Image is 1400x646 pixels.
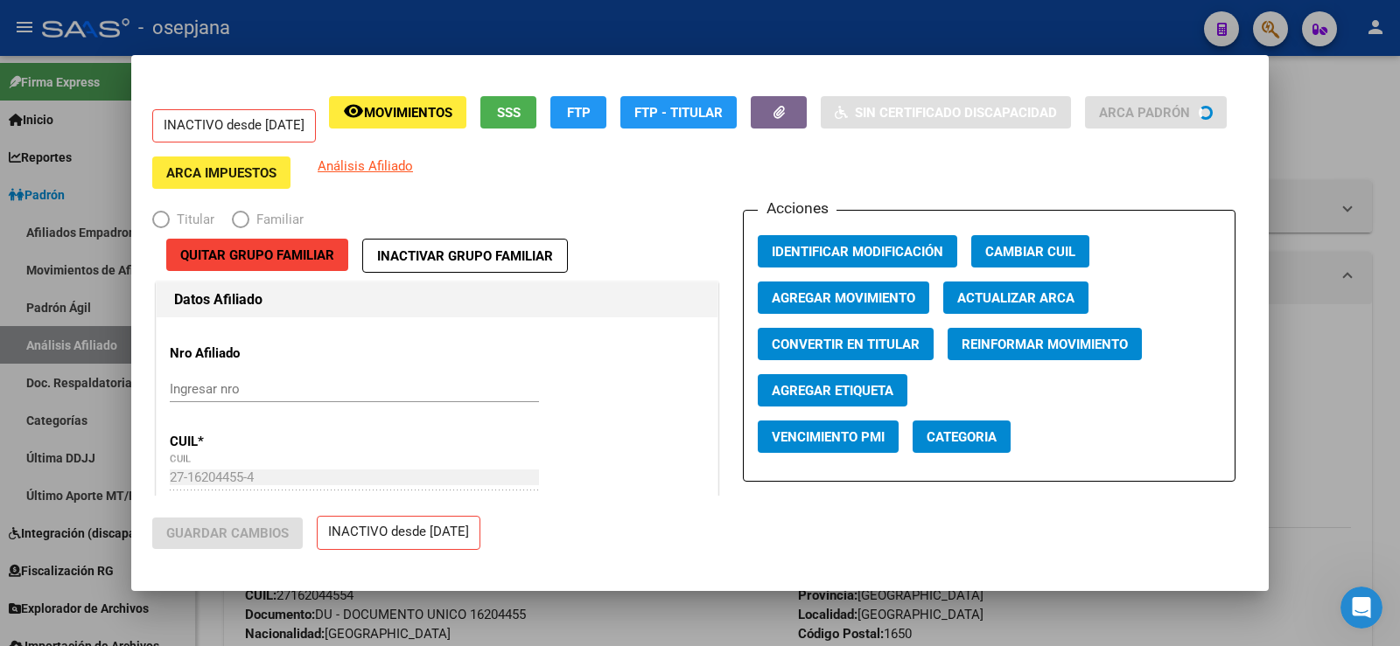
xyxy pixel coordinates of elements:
button: Convertir en Titular [758,328,934,360]
span: Vencimiento PMI [772,429,885,445]
b: crear Casos TAD [167,347,279,361]
button: ARCA Padrón [1085,96,1227,129]
p: Nro Afiliado [170,344,330,364]
button: Inicio [274,7,307,40]
span: Movimientos [364,105,452,121]
button: Movimientos [329,96,466,129]
span: Categoria [927,429,997,445]
span: Quitar Grupo Familiar [180,247,334,263]
button: Identificar Modificación [758,235,957,267]
div: Profile image for Soporte [50,10,78,38]
p: INACTIVO desde [DATE] [317,516,480,550]
span: Convertir en Titular [772,337,920,352]
button: SSS [480,96,536,129]
mat-radio-group: Elija una opción [152,215,321,231]
iframe: Intercom live chat [1340,587,1382,629]
div: Cerrar [307,7,339,38]
span: FTP - Titular [634,105,723,121]
button: Cambiar CUIL [971,235,1089,267]
b: TAD→ Notificaciones [36,247,176,260]
button: FTP - Titular [620,96,737,129]
b: Notificaciones TAD [55,135,185,149]
span: Ir a Notificaciones TAD [96,296,253,310]
span: Agregar Etiqueta [772,383,893,399]
span: Titular [170,210,214,230]
button: Guardar Cambios [152,517,303,549]
a: Ver Instructivos [85,441,264,472]
button: Agregar Movimiento [758,281,929,314]
button: Inactivar Grupo Familiar [362,239,568,273]
p: Activo [85,22,120,39]
mat-icon: remove_red_eye [343,101,364,122]
button: go back [11,7,45,40]
span: Ver Instructivos [120,448,229,462]
h1: Soporte [85,9,139,22]
button: Quitar Grupo Familiar [166,239,348,271]
h1: Datos Afiliado [174,289,700,310]
button: FTP [550,96,606,129]
span: Soporte [78,82,122,95]
h3: Acciones [758,197,836,219]
button: Vencimiento PMI [758,420,899,453]
span: Guardar Cambios [166,525,289,541]
button: Actualizar ARCA [943,281,1088,314]
span: Agregar Movimiento [772,290,915,306]
span: FTP [567,105,591,121]
span: Cambiar CUIL [985,244,1075,260]
span: Inactivar Grupo Familiar [377,248,553,264]
button: Sin Certificado Discapacidad [821,96,1071,129]
div: Soporte dice… [14,53,336,557]
div: Profile image for Soporte [36,75,64,103]
a: Ir a Notificaciones TAD [61,288,288,320]
p: INACTIVO desde [DATE] [152,109,316,143]
span: ARCA Impuestos [166,165,276,181]
span: Análisis Afiliado [318,158,413,174]
span: Reinformar Movimiento [962,337,1128,352]
span: ARCA Padrón [1099,105,1190,121]
div: 🔔 ¡Ahora también podés ver tus en la plataforma! [36,117,314,151]
span: Actualizar ARCA [957,290,1074,306]
div: Accedé al detalle completo de cada notificación sin necesidad de salir del sistema. ​ Ingresá des... [36,160,314,280]
span: SSS [497,105,521,121]
button: Categoria [913,420,1011,453]
button: Reinformar Movimiento [948,328,1142,360]
div: ✅ Además, ya podés de forma simple: gran parte de la información se sincroniza automáticamente y ... [36,329,314,432]
button: Agregar Etiqueta [758,374,907,406]
span: Familiar [249,210,304,230]
div: ​ [36,480,314,514]
span: Sin Certificado Discapacidad [855,105,1057,121]
button: ARCA Impuestos [152,156,290,189]
p: CUIL [170,432,330,452]
span: Identificar Modificación [772,244,943,260]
